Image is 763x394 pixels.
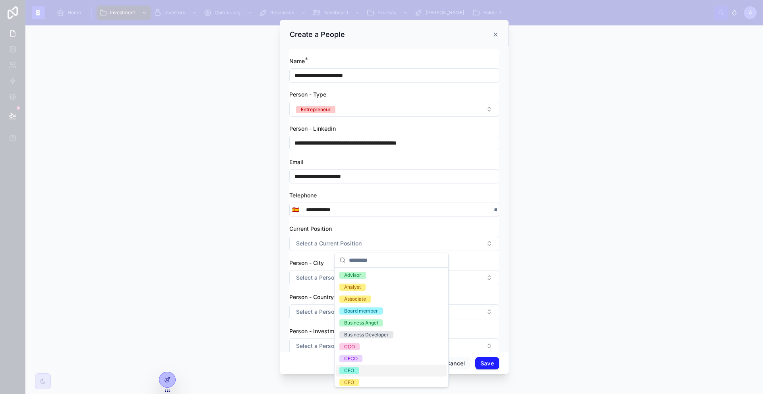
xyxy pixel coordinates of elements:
[344,284,361,291] div: Analyst
[475,357,499,370] button: Save
[296,342,389,350] span: Select a Person - Investment Stage
[289,225,332,232] span: Current Position
[344,307,378,315] div: Board member
[344,331,389,338] div: Business Developer
[301,106,331,113] div: Entrepreneur
[344,379,354,386] div: CFO
[289,259,324,266] span: Person - City
[289,125,336,132] span: Person - Linkedin
[344,319,378,326] div: Business Angel
[344,272,361,279] div: Advisor
[296,239,362,247] span: Select a Current Position
[441,357,470,370] button: Cancel
[344,295,366,303] div: Associate
[289,270,499,285] button: Select Button
[289,192,317,199] span: Telephone
[344,367,354,374] div: CEO
[290,30,345,39] h3: Create a People
[289,158,304,165] span: Email
[344,355,358,362] div: CECO
[289,294,334,300] span: Person - Country
[289,58,305,64] span: Name
[344,343,355,350] div: CCO
[289,236,499,251] button: Select Button
[296,105,335,113] button: Unselect ENTREPRENEUR
[296,308,364,316] span: Select a Person - Country
[290,203,301,217] button: Select Button
[289,338,499,353] button: Select Button
[296,274,354,282] span: Select a Person - City
[289,91,326,98] span: Person - Type
[292,206,299,214] span: 🇪🇸
[289,102,499,117] button: Select Button
[335,268,448,387] div: Suggestions
[289,328,360,334] span: Person - Investment Stage
[289,304,499,319] button: Select Button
